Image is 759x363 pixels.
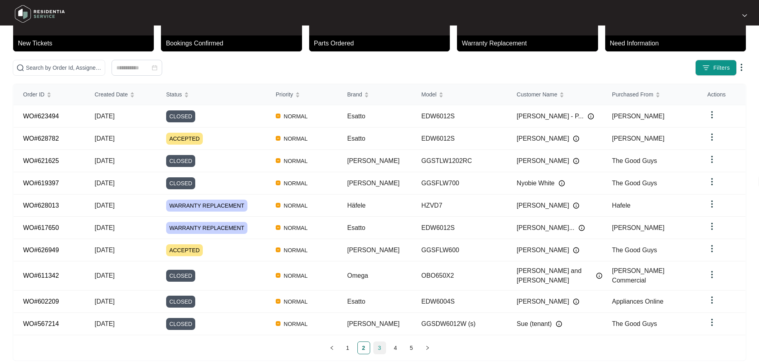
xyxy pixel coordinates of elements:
[166,177,196,189] span: CLOSED
[276,90,293,99] span: Priority
[166,244,203,256] span: ACCEPTED
[612,113,665,120] span: [PERSON_NAME]
[412,84,507,105] th: Model
[347,180,400,186] span: [PERSON_NAME]
[579,225,585,231] img: Info icon
[280,156,311,166] span: NORMAL
[347,135,365,142] span: Esatto
[166,296,196,308] span: CLOSED
[612,180,657,186] span: The Good Guys
[276,203,280,208] img: Vercel Logo
[707,295,717,305] img: dropdown arrow
[347,298,365,305] span: Esatto
[573,298,579,305] img: Info icon
[507,84,602,105] th: Customer Name
[347,247,400,253] span: [PERSON_NAME]
[412,194,507,217] td: HZVD7
[573,135,579,142] img: Info icon
[326,341,338,354] button: left
[695,60,737,76] button: filter iconFilters
[276,136,280,141] img: Vercel Logo
[573,247,579,253] img: Info icon
[374,342,386,354] a: 3
[517,245,569,255] span: [PERSON_NAME]
[280,179,311,188] span: NORMAL
[390,342,402,354] a: 4
[702,64,710,72] img: filter icon
[612,267,665,284] span: [PERSON_NAME] Commercial
[280,112,311,121] span: NORMAL
[94,298,114,305] span: [DATE]
[412,239,507,261] td: GGSFLW600
[166,90,182,99] span: Status
[276,247,280,252] img: Vercel Logo
[698,84,745,105] th: Actions
[610,39,746,48] p: Need Information
[612,247,657,253] span: The Good Guys
[358,342,370,354] a: 2
[166,39,302,48] p: Bookings Confirmed
[412,261,507,290] td: OBO650X2
[280,297,311,306] span: NORMAL
[347,113,365,120] span: Esatto
[23,135,59,142] a: WO#628782
[94,113,114,120] span: [DATE]
[157,84,266,105] th: Status
[280,271,311,281] span: NORMAL
[347,157,400,164] span: [PERSON_NAME]
[337,84,412,105] th: Brand
[612,90,653,99] span: Purchased From
[276,181,280,185] img: Vercel Logo
[94,135,114,142] span: [DATE]
[573,202,579,209] img: Info icon
[280,319,311,329] span: NORMAL
[707,177,717,186] img: dropdown arrow
[166,200,247,212] span: WARRANTY REPLACEMENT
[412,313,507,335] td: GGSDW6012W (s)
[26,63,102,72] input: Search by Order Id, Assignee Name, Customer Name, Brand and Model
[166,110,196,122] span: CLOSED
[559,180,565,186] img: Info icon
[612,135,665,142] span: [PERSON_NAME]
[707,222,717,231] img: dropdown arrow
[266,84,337,105] th: Priority
[707,155,717,164] img: dropdown arrow
[94,224,114,231] span: [DATE]
[94,247,114,253] span: [DATE]
[517,223,575,233] span: [PERSON_NAME]...
[276,321,280,326] img: Vercel Logo
[280,245,311,255] span: NORMAL
[166,270,196,282] span: CLOSED
[412,217,507,239] td: EDW6012S
[421,341,434,354] button: right
[347,202,365,209] span: Häfele
[612,298,663,305] span: Appliances Online
[737,63,746,72] img: dropdown arrow
[707,199,717,209] img: dropdown arrow
[276,273,280,278] img: Vercel Logo
[596,273,602,279] img: Info icon
[314,39,450,48] p: Parts Ordered
[421,341,434,354] li: Next Page
[517,201,569,210] span: [PERSON_NAME]
[276,299,280,304] img: Vercel Logo
[14,84,85,105] th: Order ID
[280,134,311,143] span: NORMAL
[612,157,657,164] span: The Good Guys
[23,224,59,231] a: WO#617650
[276,158,280,163] img: Vercel Logo
[16,64,24,72] img: search-icon
[707,132,717,142] img: dropdown arrow
[23,247,59,253] a: WO#626949
[707,318,717,327] img: dropdown arrow
[517,112,584,121] span: [PERSON_NAME] - P...
[23,272,59,279] a: WO#611342
[94,90,127,99] span: Created Date
[602,84,698,105] th: Purchased From
[276,114,280,118] img: Vercel Logo
[23,90,45,99] span: Order ID
[85,84,156,105] th: Created Date
[412,172,507,194] td: GGSFLW700
[612,224,665,231] span: [PERSON_NAME]
[326,341,338,354] li: Previous Page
